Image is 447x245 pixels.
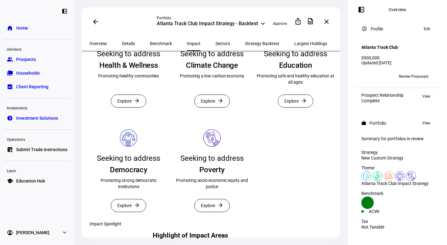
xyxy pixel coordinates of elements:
div: Operations [4,135,71,143]
div: Seeking to address [180,47,244,60]
div: Advisors [4,44,71,53]
eth-mat-symbol: group [7,56,13,62]
span: Prospects [16,56,36,62]
div: Profile [371,26,383,31]
button: Explore [194,95,230,108]
span: Education Hub [16,178,45,184]
button: Explore [111,95,146,108]
div: Updated [DATE] [361,60,433,65]
a: bid_landscapeClient Reporting [4,81,71,93]
mat-icon: account_circle [361,25,368,32]
span: Largest Holdings [294,41,327,46]
span: Explore [117,199,132,212]
mat-icon: ios_share [294,17,302,25]
span: Sectors [215,41,230,46]
img: democracy.colored.svg [395,171,405,181]
span: Review Proposals [399,72,428,81]
span: Investment Solutions [16,115,58,121]
button: Explore [194,199,230,212]
mat-icon: keyboard_arrow_down [259,20,267,27]
div: Education [279,60,312,70]
eth-mat-symbol: pie_chart [7,115,13,121]
div: Benchmark [361,191,433,196]
div: Investments [4,103,71,112]
mat-icon: work [361,121,366,126]
div: Seeking to address [97,47,160,60]
div: Seeking to address [180,152,244,165]
img: education.colored.svg [384,171,394,181]
span: Explore [117,95,132,107]
a: groupProspects [4,53,71,66]
span: Submit Trade Instructions [16,146,67,153]
span: [PERSON_NAME] [16,229,49,236]
div: Strategy [361,150,433,155]
div: Promoting socio-economic equity and justice [173,177,251,190]
div: Promoting strong democratic institutions [89,177,168,190]
div: New Custom Strategy [361,155,433,160]
span: Impact [187,41,201,46]
div: Promoting healthy communities [98,73,159,85]
div: ACWI [369,209,397,214]
span: Approve [273,21,287,26]
button: View [419,93,433,100]
span: GW [363,74,369,79]
span: Households [16,70,40,76]
button: Approve [268,19,292,29]
mat-icon: close [323,18,330,25]
mat-icon: left_panel_open [358,6,365,13]
mat-icon: description [307,17,314,25]
h4: Atlanta Track Club [361,45,398,50]
div: Poverty [199,165,224,175]
eth-panel-overview-card-header: Portfolio [361,119,433,127]
span: Overview [89,41,107,46]
a: pie_chartInvestment Solutions [4,112,71,124]
div: Summary for portfolios in review [361,136,433,141]
eth-mat-symbol: bid_landscape [7,84,13,90]
eth-mat-symbol: expand_more [61,229,68,236]
button: View [419,119,433,127]
span: Edit [424,25,430,33]
img: Pillar icon [120,129,137,147]
h2: Highlight of Impact Areas [89,232,291,239]
div: Overview [389,7,406,12]
div: Complete [361,98,404,103]
div: Not Taxable [361,224,433,229]
button: Explore [111,199,146,212]
div: Democracy [110,165,147,175]
eth-mat-symbol: folder_copy [7,70,13,76]
img: climateChange.colored.svg [372,171,382,181]
eth-mat-symbol: home [7,25,13,31]
a: homeHome [4,22,71,34]
div: Seeking to address [264,47,327,60]
div: Seeking to address [97,152,160,165]
div: Impact Spotlight [89,221,335,226]
mat-icon: arrow_forward [217,202,223,208]
eth-mat-symbol: account_circle [7,229,13,236]
span: Home [16,25,28,31]
div: Theme [361,165,433,170]
div: Learn [4,166,71,175]
div: Portfolio [369,121,386,126]
span: Explore [284,95,299,107]
div: $900,000 [361,55,433,60]
span: Strategy Backtest [245,41,279,46]
span: Client Reporting [16,84,48,90]
mat-icon: arrow_forward [217,98,223,104]
div: Atlanta Track Club Impact Strategy [361,181,433,186]
eth-mat-symbol: school [7,178,13,184]
mat-icon: arrow_forward [134,202,140,208]
div: Climate Change [186,60,238,70]
span: View [422,93,430,100]
img: healthWellness.colored.svg [361,171,371,181]
img: poverty.colored.svg [406,171,416,181]
div: Health & Wellness [99,60,158,70]
span: Details [122,41,135,46]
button: Edit [421,25,433,33]
span: Benchmark [150,41,172,46]
mat-icon: arrow_back [92,18,99,25]
img: Pillar icon [203,129,221,147]
div: Atlanta Track Club Impact Strategy - Backtest [157,21,258,28]
a: folder_copyHouseholds [4,67,71,79]
div: Promoting a low-carbon economy [180,73,244,85]
div: Portfolio [157,16,265,21]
